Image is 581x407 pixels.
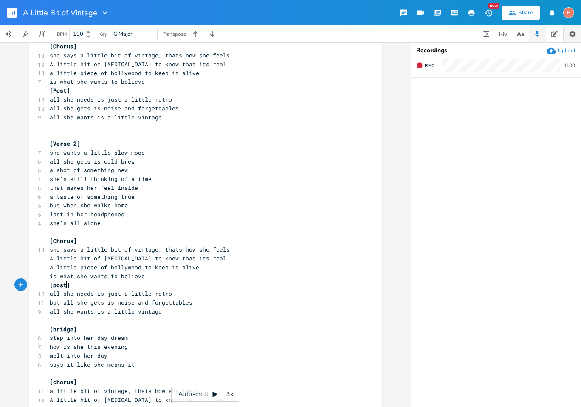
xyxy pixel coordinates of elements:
[50,219,101,227] span: she's all alone
[50,325,77,333] span: [bridge]
[50,378,77,386] span: [chorus]
[488,3,499,9] div: New
[50,396,226,404] span: A little hit of [MEDICAL_DATA] to know that its real
[50,158,135,165] span: all she gets is cold brew
[171,387,240,402] div: Autoscroll
[480,5,497,20] button: New
[50,201,128,209] span: but when she walks home
[50,272,145,280] span: is what she wants to believe
[50,60,226,68] span: A little hit of [MEDICAL_DATA] to know that its real
[50,361,135,368] span: says it like she means it
[99,31,107,37] div: Key
[50,308,162,315] span: all she wants is a little vintage
[50,78,145,85] span: is what she wants to believe
[50,69,199,77] span: a little piece of hollywood to keep it alive
[563,3,574,23] button: F
[23,9,97,17] span: A Little Bit of Vintage
[565,63,575,68] div: 0:00
[50,299,192,306] span: but all she gets is noise and forgettables
[50,166,128,174] span: a shot of something new
[50,105,179,112] span: all she gets is noise and forgettables
[50,87,70,94] span: [Post]
[558,47,575,54] div: Upload
[50,281,70,289] span: [post]
[50,175,152,183] span: she's still thinking of a time
[547,46,575,55] button: Upload
[163,31,186,37] div: Transpose
[50,149,145,156] span: she wants a little slow mood
[50,96,172,103] span: all she needs is just a little retro
[222,387,237,402] div: 3x
[57,32,67,37] div: BPM
[50,334,128,342] span: step into her day dream
[50,42,77,50] span: [Chorus]
[50,184,138,192] span: that makes her feel inside
[413,59,437,72] button: Rec
[113,30,133,38] span: G Major
[50,387,199,395] span: a little bit of vintage, thats how she feels
[50,246,230,253] span: she says a little bit of vintage, thats how she feels
[50,343,128,350] span: how is she this evening
[50,193,135,201] span: a taste of something true
[50,210,124,218] span: lost in her headphones
[416,48,576,54] div: Recordings
[425,62,434,69] span: Rec
[563,7,574,18] div: fuzzyip
[50,51,230,59] span: she says a little bit of vintage, thats how she feels
[502,6,540,20] button: Share
[50,352,107,359] span: melt into her day
[50,237,77,245] span: [Chorus]
[50,263,199,271] span: a little piece of hollywood to keep it alive
[519,9,533,17] div: Share
[50,113,162,121] span: all she wants is a little vintage
[50,254,226,262] span: A little hit of [MEDICAL_DATA] to know that its real
[50,290,172,297] span: all she needs is just a little retro
[50,140,80,147] span: [Verse 2]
